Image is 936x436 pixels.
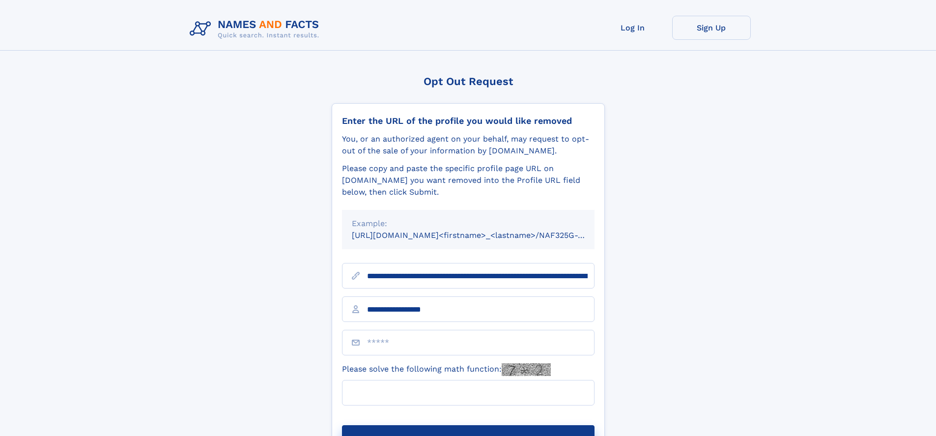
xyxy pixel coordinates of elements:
[352,231,613,240] small: [URL][DOMAIN_NAME]<firstname>_<lastname>/NAF325G-xxxxxxxx
[332,75,605,87] div: Opt Out Request
[594,16,672,40] a: Log In
[342,116,595,126] div: Enter the URL of the profile you would like removed
[352,218,585,230] div: Example:
[672,16,751,40] a: Sign Up
[342,163,595,198] div: Please copy and paste the specific profile page URL on [DOMAIN_NAME] you want removed into the Pr...
[342,133,595,157] div: You, or an authorized agent on your behalf, may request to opt-out of the sale of your informatio...
[186,16,327,42] img: Logo Names and Facts
[342,363,551,376] label: Please solve the following math function:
